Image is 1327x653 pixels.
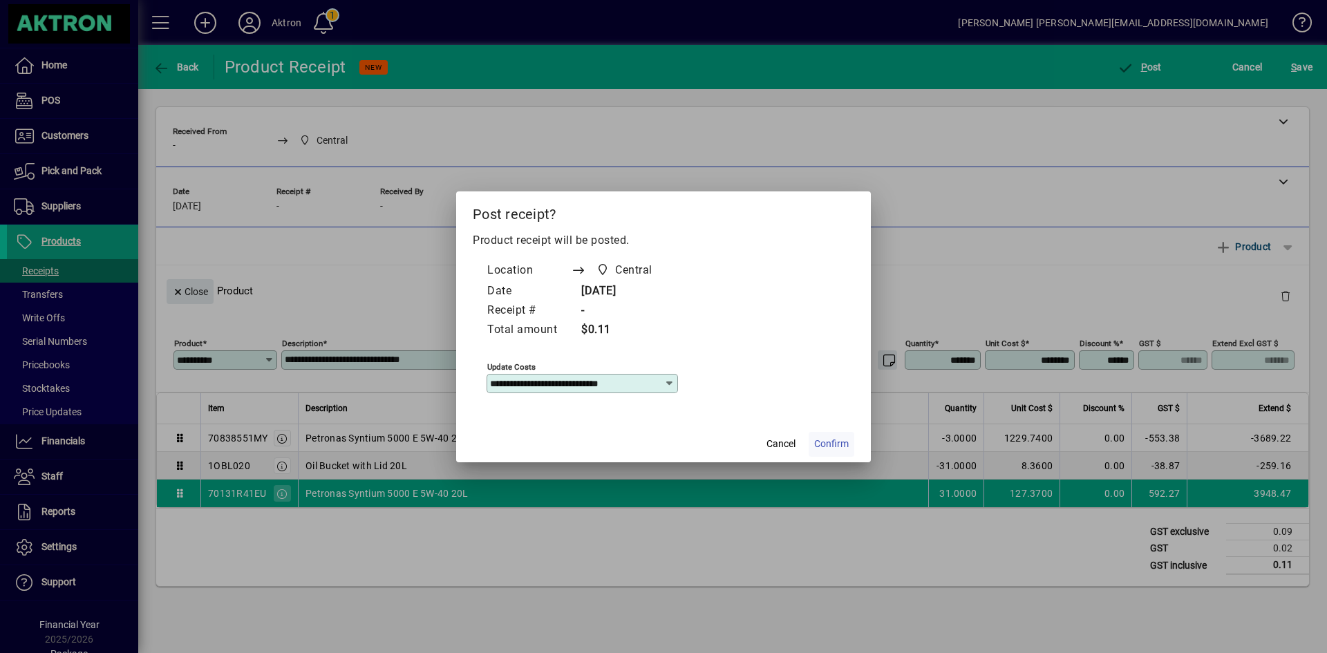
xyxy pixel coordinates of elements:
[592,261,658,280] span: Central
[456,191,871,231] h2: Post receipt?
[487,301,571,321] td: Receipt #
[759,432,803,457] button: Cancel
[571,282,679,301] td: [DATE]
[571,301,679,321] td: -
[487,321,571,340] td: Total amount
[487,361,536,371] mat-label: Update costs
[814,437,849,451] span: Confirm
[487,282,571,301] td: Date
[615,262,652,278] span: Central
[571,321,679,340] td: $0.11
[487,260,571,282] td: Location
[766,437,796,451] span: Cancel
[809,432,854,457] button: Confirm
[473,232,854,249] p: Product receipt will be posted.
